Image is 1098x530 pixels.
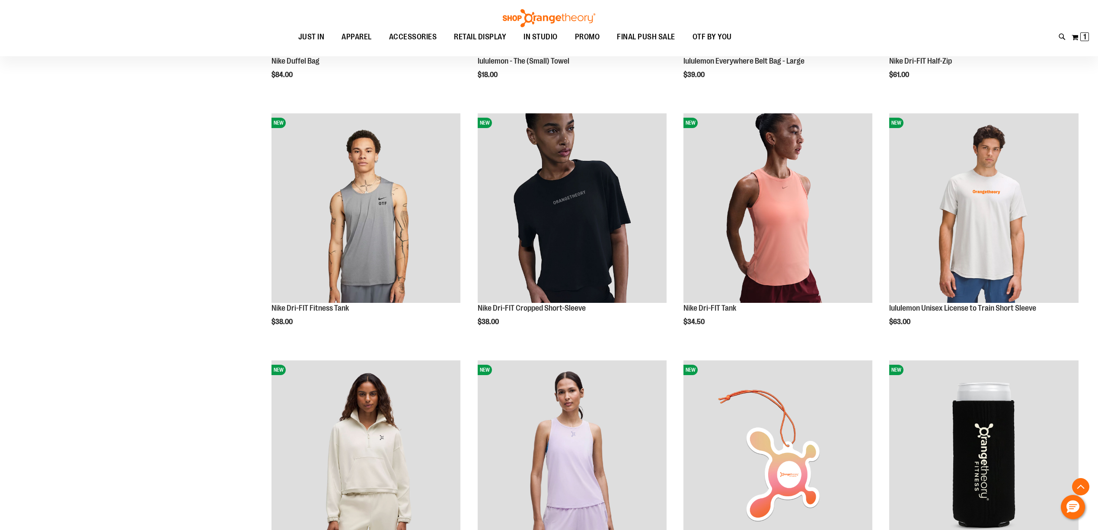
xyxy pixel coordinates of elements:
a: Nike Dri-FIT TankNEW [683,113,872,304]
a: JUST IN [290,27,333,47]
button: Hello, have a question? Let’s chat. [1061,495,1085,519]
span: NEW [478,118,492,128]
img: Shop Orangetheory [501,9,597,27]
span: $38.00 [271,318,294,326]
img: Nike Dri-FIT Cropped Short-Sleeve [478,113,667,302]
span: $34.50 [683,318,706,326]
span: $61.00 [889,71,910,79]
span: PROMO [575,27,600,47]
span: JUST IN [298,27,325,47]
span: 1 [1083,32,1086,41]
div: product [473,109,671,347]
a: FINAL PUSH SALE [608,27,684,47]
span: ACCESSORIES [389,27,437,47]
a: Nike Dri-FIT Cropped Short-Sleeve [478,304,586,312]
span: OTF BY YOU [693,27,732,47]
span: $84.00 [271,71,294,79]
a: ACCESSORIES [380,27,446,47]
a: RETAIL DISPLAY [445,27,515,47]
a: Nike Dri-FIT Cropped Short-SleeveNEW [478,113,667,304]
a: lululemon - The (Small) Towel [478,57,569,65]
a: Nike Duffel Bag [271,57,319,65]
a: Nike Dri-FIT Tank [683,304,736,312]
a: lululemon Unisex License to Train Short SleeveNEW [889,113,1078,304]
span: $18.00 [478,71,499,79]
span: $38.00 [478,318,500,326]
span: NEW [683,118,698,128]
span: FINAL PUSH SALE [617,27,675,47]
div: product [679,109,877,347]
span: RETAIL DISPLAY [454,27,506,47]
button: Back To Top [1072,478,1089,495]
div: product [885,109,1082,347]
span: $63.00 [889,318,912,326]
a: IN STUDIO [515,27,566,47]
img: Nike Dri-FIT Fitness Tank [271,113,460,302]
a: lululemon Everywhere Belt Bag - Large [683,57,804,65]
span: NEW [889,365,903,375]
span: NEW [478,365,492,375]
span: NEW [889,118,903,128]
span: NEW [271,365,286,375]
a: Nike Dri-FIT Fitness TankNEW [271,113,460,304]
a: PROMO [566,27,609,47]
img: Nike Dri-FIT Tank [683,113,872,302]
img: lululemon Unisex License to Train Short Sleeve [889,113,1078,302]
a: Nike Dri-FIT Fitness Tank [271,304,349,312]
span: APPAREL [342,27,372,47]
a: lululemon Unisex License to Train Short Sleeve [889,304,1036,312]
span: NEW [271,118,286,128]
div: product [267,109,465,347]
span: NEW [683,365,698,375]
span: $39.00 [683,71,706,79]
a: OTF BY YOU [684,27,741,47]
a: Nike Dri-FIT Half-Zip [889,57,952,65]
a: APPAREL [333,27,380,47]
span: IN STUDIO [523,27,558,47]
